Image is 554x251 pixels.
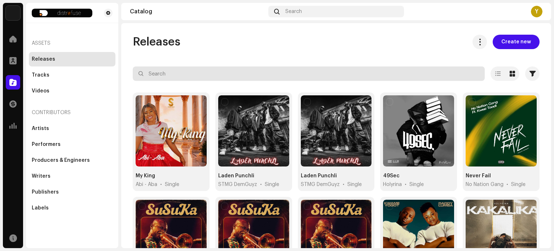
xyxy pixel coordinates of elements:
[466,172,491,179] div: Never Fail
[493,35,540,49] button: Create new
[218,172,254,179] div: Laden Punchli
[29,169,115,183] re-m-nav-item: Writers
[29,201,115,215] re-m-nav-item: Labels
[32,157,90,163] div: Producers & Engineers
[301,181,340,188] span: STMG DemGuyz
[383,172,400,179] div: 49Sec
[29,137,115,152] re-m-nav-item: Performers
[29,185,115,199] re-m-nav-item: Publishers
[29,35,115,52] re-a-nav-header: Assets
[501,35,531,49] span: Create new
[32,205,49,211] div: Labels
[32,56,55,62] div: Releases
[29,153,115,168] re-m-nav-item: Producers & Engineers
[32,72,49,78] div: Tracks
[160,181,162,188] span: •
[29,104,115,121] re-a-nav-header: Contributors
[409,181,424,188] div: Single
[285,9,302,14] span: Search
[506,181,508,188] span: •
[29,52,115,66] re-m-nav-item: Releases
[32,126,49,131] div: Artists
[32,142,61,147] div: Performers
[136,181,157,188] span: Abi - Aba
[32,9,92,17] img: bea61e71-5bc5-4e4c-ab5c-4fff531d6018
[260,181,262,188] span: •
[531,6,542,17] div: Y
[466,181,504,188] span: No Nation Gang
[32,173,50,179] div: Writers
[383,181,402,188] span: Holyrina
[265,181,279,188] div: Single
[32,189,59,195] div: Publishers
[29,84,115,98] re-m-nav-item: Videos
[133,66,485,81] input: Search
[218,181,257,188] span: STMG DemGuyz
[405,181,406,188] span: •
[511,181,526,188] div: Single
[29,68,115,82] re-m-nav-item: Tracks
[347,181,362,188] div: Single
[130,9,265,14] div: Catalog
[29,121,115,136] re-m-nav-item: Artists
[343,181,344,188] span: •
[136,172,155,179] div: My King
[165,181,179,188] div: Single
[32,88,49,94] div: Videos
[133,35,180,49] span: Releases
[6,6,20,20] img: d2aa0cbd-a7c5-4415-a2db-d89cbbfee7ff
[301,172,337,179] div: Laden Punchli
